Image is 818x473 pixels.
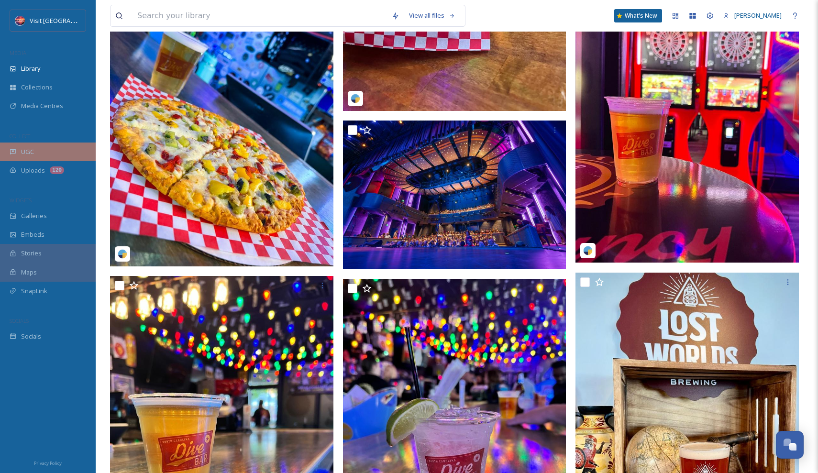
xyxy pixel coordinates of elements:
[21,64,40,73] span: Library
[21,268,37,277] span: Maps
[351,94,360,103] img: snapsea-logo.png
[21,101,63,110] span: Media Centres
[776,431,804,459] button: Open Chat
[21,230,44,239] span: Embeds
[404,6,460,25] a: View all files
[719,6,786,25] a: [PERSON_NAME]
[21,249,42,258] span: Stories
[21,332,41,341] span: Socials
[343,121,566,269] img: Cain Center for the Arts.jpg
[15,16,25,25] img: Logo%20Image.png
[10,132,30,140] span: COLLECT
[21,166,45,175] span: Uploads
[118,249,127,259] img: snapsea-logo.png
[10,197,32,204] span: WIDGETS
[34,457,62,468] a: Privacy Policy
[133,5,387,26] input: Search your library
[21,286,47,296] span: SnapLink
[21,83,53,92] span: Collections
[21,211,47,220] span: Galleries
[614,9,662,22] a: What's New
[583,246,593,255] img: snapsea-logo.png
[30,16,151,25] span: Visit [GEOGRAPHIC_DATA][PERSON_NAME]
[34,460,62,466] span: Privacy Policy
[10,49,26,56] span: MEDIA
[734,11,782,20] span: [PERSON_NAME]
[21,147,34,156] span: UGC
[50,166,64,174] div: 120
[10,317,29,324] span: SOCIALS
